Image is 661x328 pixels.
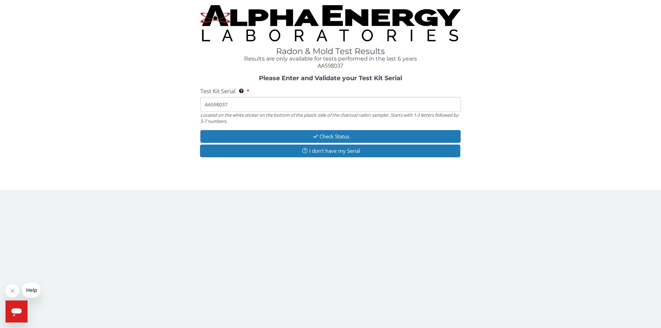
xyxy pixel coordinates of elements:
iframe: Button to launch messaging window [6,300,28,322]
button: Check Status [200,130,461,143]
span: Test Kit Serial [200,87,235,95]
iframe: Message from company [22,283,40,298]
iframe: Close message [6,284,19,298]
button: I don't have my Serial [200,145,460,157]
span: AA598037 [318,62,343,70]
div: Located on the white sticker on the bottom of the plastic side of the charcoal radon sampler. Sta... [200,112,461,125]
h4: Results are only available for tests performed in the last 6 years [200,56,461,62]
h1: Radon & Mold Test Results [200,47,461,56]
img: TightCrop.jpg [200,5,461,41]
strong: Please Enter and Validate your Test Kit Serial [259,74,402,82]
